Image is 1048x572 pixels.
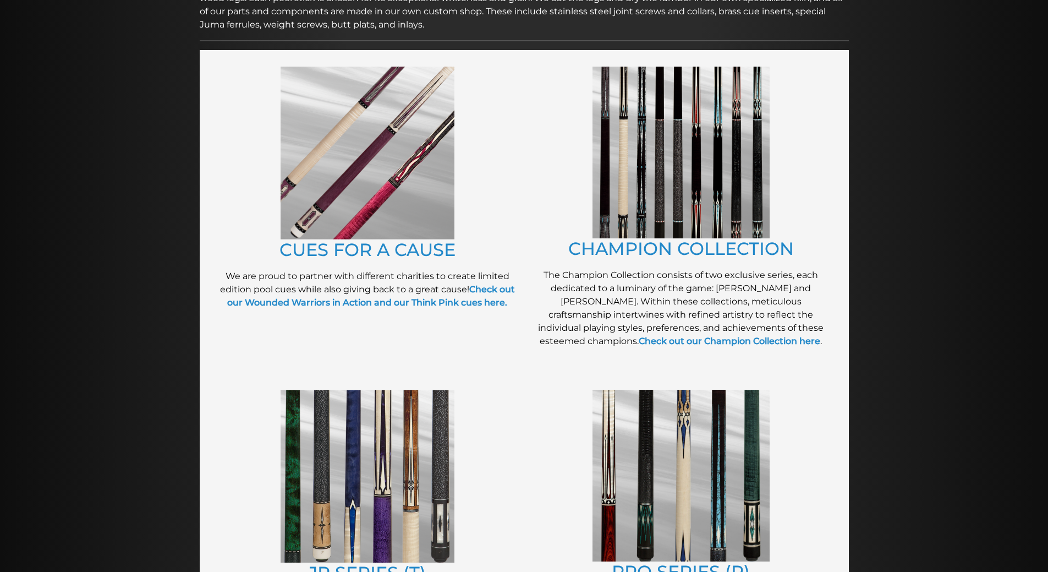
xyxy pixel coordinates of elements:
a: CHAMPION COLLECTION [568,238,794,259]
a: Check out our Wounded Warriors in Action and our Think Pink cues here. [227,284,515,308]
p: We are proud to partner with different charities to create limited edition pool cues while also g... [216,270,519,309]
a: Check out our Champion Collection here [639,336,820,346]
a: CUES FOR A CAUSE [279,239,456,260]
p: The Champion Collection consists of two exclusive series, each dedicated to a luminary of the gam... [530,269,832,348]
